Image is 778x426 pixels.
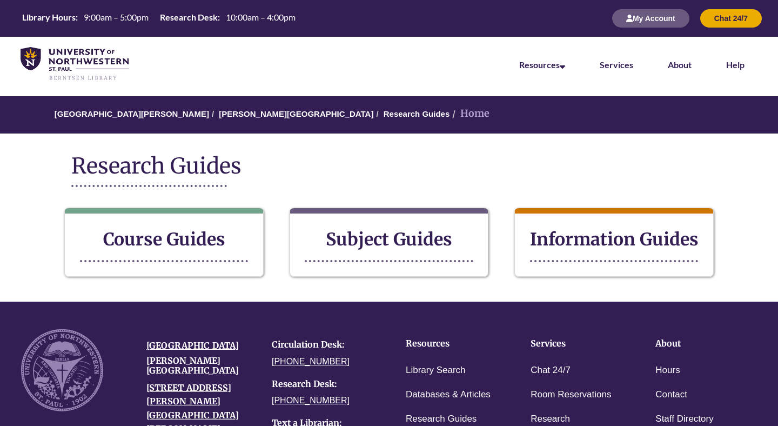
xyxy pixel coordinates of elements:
[700,14,762,23] a: Chat 24/7
[655,363,680,378] a: Hours
[156,11,222,23] th: Research Desk:
[146,340,239,351] a: [GEOGRAPHIC_DATA]
[326,229,452,250] strong: Subject Guides
[612,9,689,28] button: My Account
[600,59,633,70] a: Services
[531,387,611,403] a: Room Reservations
[450,106,489,122] li: Home
[18,11,300,25] table: Hours Today
[726,59,745,70] a: Help
[406,363,466,378] a: Library Search
[668,59,692,70] a: About
[219,109,373,118] a: [PERSON_NAME][GEOGRAPHIC_DATA]
[700,9,762,28] button: Chat 24/7
[21,47,129,81] img: UNWSP Library Logo
[55,109,209,118] a: [GEOGRAPHIC_DATA][PERSON_NAME]
[226,12,296,22] span: 10:00am – 4:00pm
[272,380,381,389] h4: Research Desk:
[84,12,149,22] span: 9:00am – 5:00pm
[531,363,571,378] a: Chat 24/7
[612,14,689,23] a: My Account
[272,396,350,405] a: [PHONE_NUMBER]
[531,339,622,349] h4: Services
[272,357,350,366] a: [PHONE_NUMBER]
[384,109,450,118] a: Research Guides
[18,11,79,23] th: Library Hours:
[530,229,699,250] strong: Information Guides
[655,339,747,349] h4: About
[21,329,103,411] img: UNW seal
[406,339,497,349] h4: Resources
[71,152,242,179] span: Research Guides
[146,356,256,375] h4: [PERSON_NAME][GEOGRAPHIC_DATA]
[519,59,565,70] a: Resources
[272,340,381,350] h4: Circulation Desk:
[655,387,687,403] a: Contact
[18,11,300,26] a: Hours Today
[103,229,225,250] strong: Course Guides
[406,387,491,403] a: Databases & Articles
